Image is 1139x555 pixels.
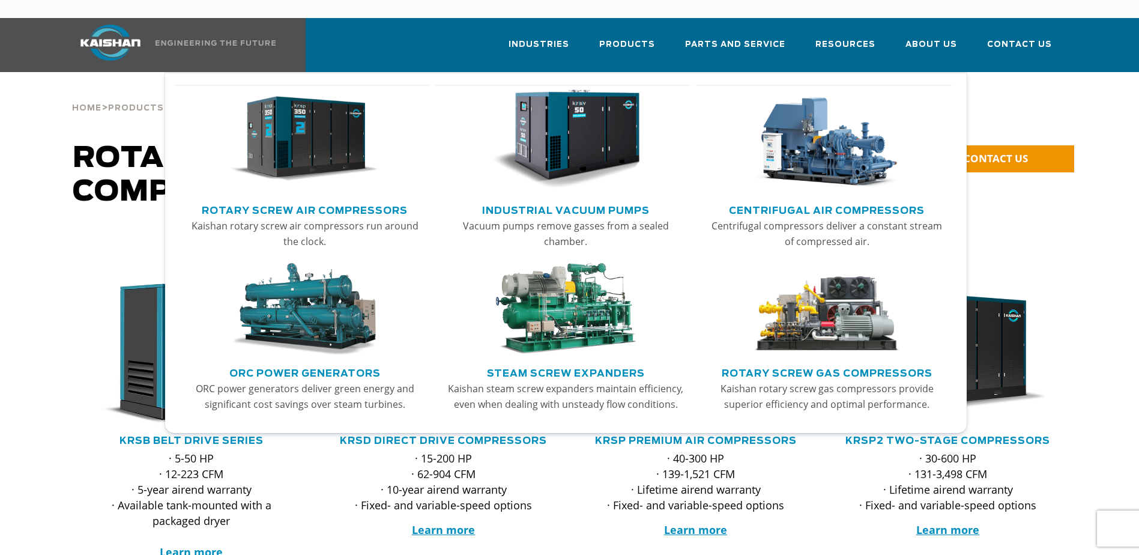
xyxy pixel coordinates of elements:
[187,381,423,412] p: ORC power generators deliver green energy and significant cost savings over steam turbines.
[108,105,164,112] span: Products
[709,381,944,412] p: Kaishan rotary screw gas compressors provide superior efficiency and optimal performance.
[73,144,402,207] span: Rotary Screw Air Compressors
[589,450,803,513] p: · 40-300 HP · 139-1,521 CFM · Lifetime airend warranty · Fixed- and variable-speed options
[916,523,979,537] a: Learn more
[987,29,1052,70] a: Contact Us
[229,363,381,381] a: ORC Power Generators
[722,363,932,381] a: Rotary Screw Gas Compressors
[448,381,683,412] p: Kaishan steam screw expanders maintain efficiency, even when dealing with unsteady flow conditions.
[482,200,650,218] a: Industrial Vacuum Pumps
[599,29,655,70] a: Products
[685,38,785,52] span: Parts and Service
[729,200,925,218] a: Centrifugal Air Compressors
[156,40,276,46] img: Engineering the future
[85,281,298,425] div: krsb30
[119,436,264,446] a: KRSB Belt Drive Series
[337,450,551,513] p: · 15-200 HP · 62-904 CFM · 10-year airend warranty · Fixed- and variable-speed options
[509,29,569,70] a: Industries
[753,89,901,189] img: thumb-Centrifugal-Air-Compressors
[487,363,645,381] a: Steam Screw Expanders
[108,102,164,113] a: Products
[685,29,785,70] a: Parts and Service
[492,89,639,189] img: thumb-Industrial-Vacuum-Pumps
[202,200,408,218] a: Rotary Screw Air Compressors
[815,38,875,52] span: Resources
[340,436,547,446] a: KRSD Direct Drive Compressors
[65,25,156,61] img: kaishan logo
[231,263,378,356] img: thumb-ORC-Power-Generators
[509,38,569,52] span: Industries
[964,151,1028,165] span: CONTACT US
[664,523,727,537] a: Learn more
[65,18,278,72] a: Kaishan USA
[905,38,957,52] span: About Us
[492,263,639,356] img: thumb-Steam-Screw-Expanders
[72,72,346,118] div: > >
[815,29,875,70] a: Resources
[753,263,901,356] img: thumb-Rotary-Screw-Gas-Compressors
[599,38,655,52] span: Products
[845,436,1050,446] a: KRSP2 Two-Stage Compressors
[448,218,683,249] p: Vacuum pumps remove gasses from a sealed chamber.
[905,29,957,70] a: About Us
[72,102,101,113] a: Home
[187,218,423,249] p: Kaishan rotary screw air compressors run around the clock.
[72,105,101,112] span: Home
[925,145,1074,172] a: CONTACT US
[231,89,378,189] img: thumb-Rotary-Screw-Air-Compressors
[412,523,475,537] a: Learn more
[987,38,1052,52] span: Contact Us
[709,218,944,249] p: Centrifugal compressors deliver a constant stream of compressed air.
[595,436,797,446] a: KRSP Premium Air Compressors
[841,450,1055,513] p: · 30-600 HP · 131-3,498 CFM · Lifetime airend warranty · Fixed- and variable-speed options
